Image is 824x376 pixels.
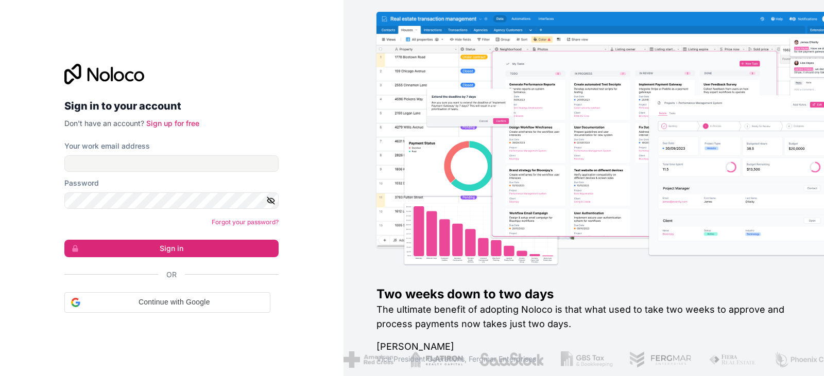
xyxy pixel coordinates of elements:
[64,240,279,257] button: Sign in
[64,292,270,313] div: Continue with Google
[64,178,99,188] label: Password
[342,351,392,368] img: /assets/american-red-cross-BAupjrZR.png
[376,286,791,302] h1: Two weeks down to two days
[64,119,144,128] span: Don't have an account?
[64,192,279,209] input: Password
[376,302,791,331] h2: The ultimate benefit of adopting Noloco is that what used to take two weeks to approve and proces...
[84,297,264,308] span: Continue with Google
[64,155,279,172] input: Email address
[212,218,279,226] a: Forgot your password?
[376,354,791,364] h1: Vice President Operations , Fergmar Enterprises
[146,119,199,128] a: Sign up for free
[166,270,177,280] span: Or
[64,141,150,151] label: Your work email address
[376,339,791,354] h1: [PERSON_NAME]
[64,97,279,115] h2: Sign in to your account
